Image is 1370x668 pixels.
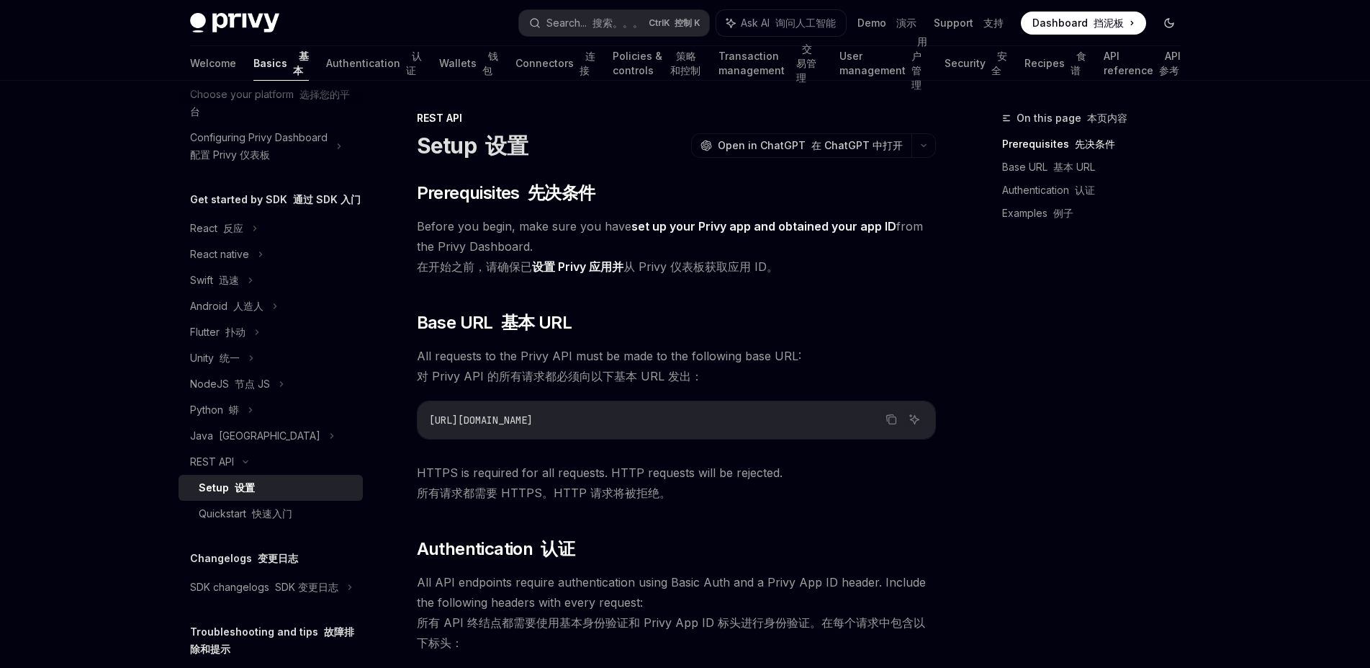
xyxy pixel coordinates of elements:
[911,35,927,91] font: 用户管理
[741,16,836,30] span: Ask AI
[592,17,643,29] font: 搜索。。。
[613,46,701,81] a: Policies & controls 策略和控制
[223,222,243,234] font: 反应
[1087,112,1127,124] font: 本页内容
[501,312,572,333] font: 基本 URL
[1159,50,1181,76] font: API 参考
[718,46,822,81] a: Transaction management 交易管理
[199,479,255,496] div: Setup
[253,46,309,81] a: Basics 基本
[1032,16,1124,30] span: Dashboard
[179,475,363,501] a: Setup 设置
[417,369,703,383] font: 对 Privy API 的所有请求都必须向以下基本 URL 发出：
[190,401,239,419] div: Python
[811,139,903,151] font: 在 ChatGPT 中打开
[675,17,700,28] font: 控制 K
[417,259,778,275] font: 在开始之前，请确保已 从 Privy 仪表板获取应用 ID。
[190,550,298,567] h5: Changelogs
[417,572,936,653] span: All API endpoints require authentication using Basic Auth and a Privy App ID header. Include the ...
[1158,12,1181,35] button: Toggle dark mode
[190,298,263,315] div: Android
[219,429,320,442] font: [GEOGRAPHIC_DATA]
[1071,50,1086,76] font: 食谱
[417,111,936,125] div: REST API
[190,46,236,81] a: Welcome
[235,378,270,390] font: 节点 JS
[839,46,927,81] a: User management 用户管理
[983,17,1004,29] font: 支持
[179,501,363,527] a: Quickstart 快速入门
[190,427,320,445] div: Java
[482,50,498,76] font: 钱包
[515,46,595,81] a: Connectors 连接
[718,138,903,153] span: Open in ChatGPT
[190,246,249,263] div: React native
[225,326,245,338] font: 扑动
[439,46,498,81] a: Wallets 钱包
[293,50,309,76] font: 基本
[417,133,528,159] h1: Setup
[219,274,239,286] font: 迅速
[220,352,240,364] font: 统一
[1017,110,1127,127] span: On this page
[882,410,901,429] button: Copy the contents from the code block
[519,10,709,36] button: Search... 搜索。。。CtrlK 控制 K
[190,625,354,655] font: 故障排除和提示
[258,552,298,564] font: 变更日志
[190,13,279,33] img: dark logo
[1024,46,1086,81] a: Recipes 食谱
[1002,202,1192,225] a: Examples 例子
[417,346,936,386] span: All requests to the Privy API must be made to the following base URL:
[417,463,936,503] span: HTTPS is required for all requests. HTTP requests will be rejected.
[417,538,574,561] span: Authentication
[1002,179,1192,202] a: Authentication 认证
[190,191,361,208] h5: Get started by SDK
[691,133,911,158] button: Open in ChatGPT 在 ChatGPT 中打开
[796,43,816,84] font: 交易管理
[532,259,623,275] a: 设置 Privy 应用并
[546,14,643,32] div: Search...
[1053,207,1073,219] font: 例子
[896,17,916,29] font: 演示
[580,50,595,76] font: 连接
[1104,46,1181,81] a: API reference API 参考
[417,182,595,205] span: Prerequisites
[991,50,1007,76] font: 安全
[1053,161,1095,173] font: 基本 URL
[429,414,533,427] span: [URL][DOMAIN_NAME]
[1002,156,1192,179] a: Base URL 基本 URL
[190,375,270,393] div: NodeJS
[1021,12,1146,35] a: Dashboard 挡泥板
[1075,138,1115,150] font: 先决条件
[417,311,572,334] span: Base URL
[905,410,924,429] button: Ask AI
[631,219,896,234] a: set up your Privy app and obtained your app ID
[190,220,243,237] div: React
[417,486,671,500] font: 所有请求都需要 HTTPS。HTTP 请求将被拒绝。
[417,216,936,277] span: Before you begin, make sure you have from the Privy Dashboard.
[485,133,528,159] font: 设置
[945,46,1007,81] a: Security 安全
[190,579,338,596] div: SDK changelogs
[541,538,574,559] font: 认证
[229,404,239,416] font: 蟒
[649,17,700,29] span: Ctrl K
[1094,17,1124,29] font: 挡泥板
[233,300,263,312] font: 人造人
[406,50,422,76] font: 认证
[190,148,270,161] font: 配置 Privy 仪表板
[190,324,245,341] div: Flutter
[199,505,292,522] div: Quickstart
[1075,184,1095,196] font: 认证
[934,16,1004,30] a: Support 支持
[235,481,255,494] font: 设置
[190,349,240,367] div: Unity
[275,581,338,593] font: SDK 变更日志
[775,17,836,29] font: 询问人工智能
[857,16,916,30] a: Demo 演示
[716,10,846,36] button: Ask AI 询问人工智能
[326,46,422,81] a: Authentication 认证
[417,615,925,650] font: 所有 API 终结点都需要使用基本身份验证和 Privy App ID 标头进行身份验证。在每个请求中包含以下标头：
[190,129,328,164] div: Configuring Privy Dashboard
[670,50,700,76] font: 策略和控制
